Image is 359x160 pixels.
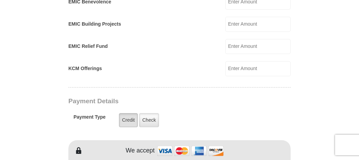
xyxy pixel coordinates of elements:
img: credit cards accepted [156,144,225,158]
label: EMIC Relief Fund [68,43,108,50]
label: Check [139,113,159,127]
input: Enter Amount [225,61,291,76]
label: KCM Offerings [68,65,102,72]
h5: Payment Type [74,114,106,123]
label: EMIC Building Projects [68,21,121,28]
input: Enter Amount [225,17,291,32]
h3: Payment Details [68,97,243,105]
label: Credit [119,113,138,127]
h4: We accept [126,147,155,155]
input: Enter Amount [225,39,291,54]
